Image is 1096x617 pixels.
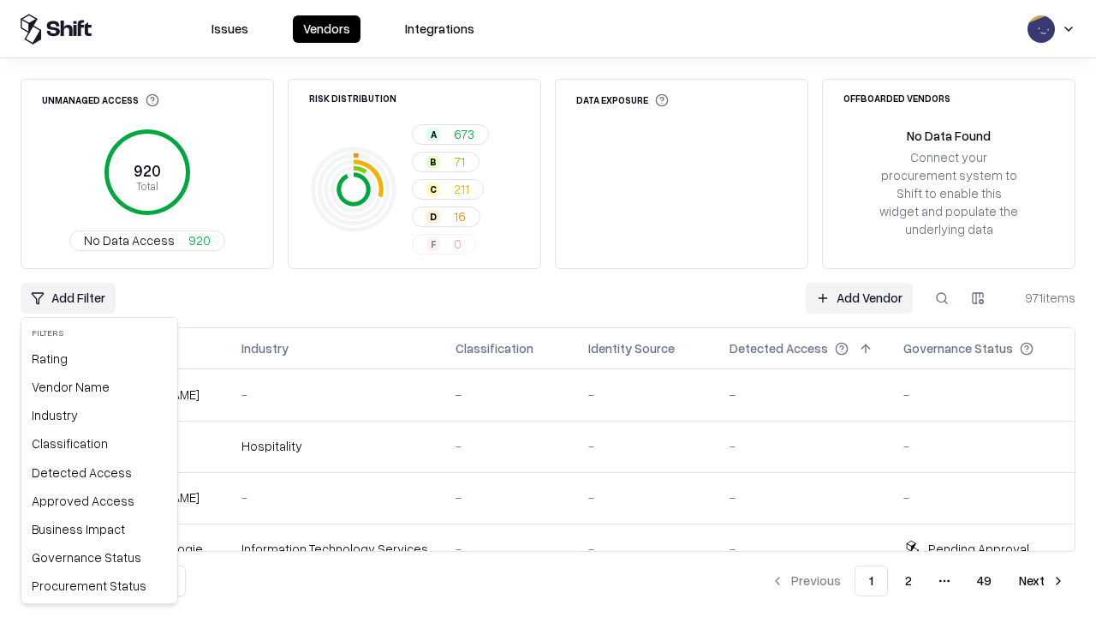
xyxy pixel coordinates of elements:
[25,373,174,401] div: Vendor Name
[25,321,174,344] div: Filters
[25,458,174,487] div: Detected Access
[25,515,174,543] div: Business Impact
[25,344,174,373] div: Rating
[25,487,174,515] div: Approved Access
[25,572,174,600] div: Procurement Status
[25,543,174,572] div: Governance Status
[25,429,174,458] div: Classification
[25,401,174,429] div: Industry
[21,317,178,604] div: Add Filter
